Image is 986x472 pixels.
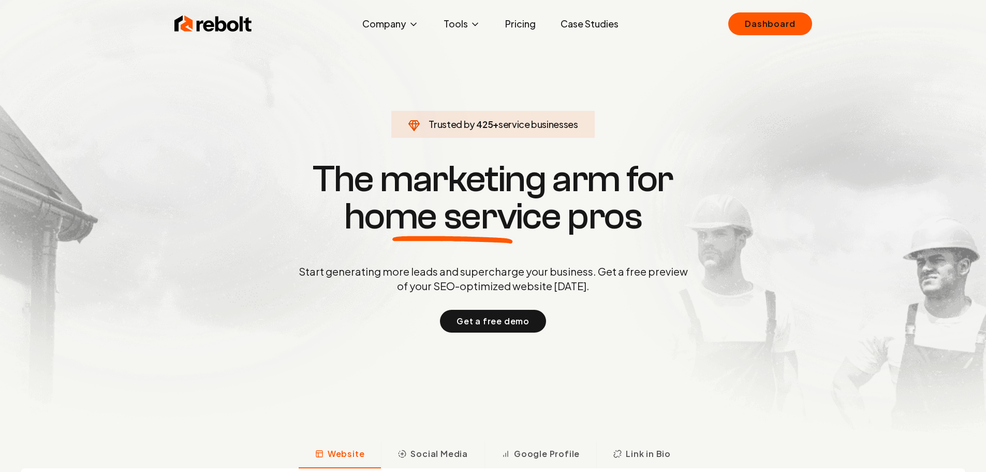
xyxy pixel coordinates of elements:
[596,441,687,468] button: Link in Bio
[728,12,812,35] a: Dashboard
[299,441,381,468] button: Website
[476,117,493,132] span: 425
[297,264,690,293] p: Start generating more leads and supercharge your business. Get a free preview of your SEO-optimiz...
[410,448,468,460] span: Social Media
[344,198,561,235] span: home service
[429,118,475,130] span: Trusted by
[498,118,578,130] span: service businesses
[552,13,627,34] a: Case Studies
[497,13,544,34] a: Pricing
[174,13,252,34] img: Rebolt Logo
[328,448,365,460] span: Website
[514,448,580,460] span: Google Profile
[626,448,671,460] span: Link in Bio
[484,441,596,468] button: Google Profile
[440,310,546,333] button: Get a free demo
[493,118,498,130] span: +
[435,13,489,34] button: Tools
[245,161,742,235] h1: The marketing arm for pros
[381,441,484,468] button: Social Media
[354,13,427,34] button: Company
